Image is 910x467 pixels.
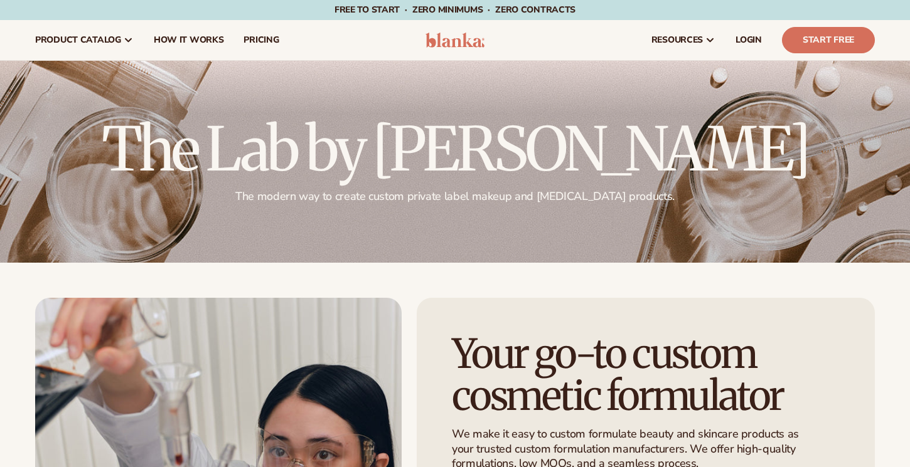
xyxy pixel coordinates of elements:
[452,333,833,417] h1: Your go-to custom cosmetic formulator
[426,33,485,48] img: logo
[782,27,875,53] a: Start Free
[144,20,234,60] a: How It Works
[641,20,725,60] a: resources
[25,20,144,60] a: product catalog
[154,35,224,45] span: How It Works
[651,35,703,45] span: resources
[102,119,808,179] h2: The Lab by [PERSON_NAME]
[725,20,772,60] a: LOGIN
[244,35,279,45] span: pricing
[102,189,808,204] p: The modern way to create custom private label makeup and [MEDICAL_DATA] products.
[736,35,762,45] span: LOGIN
[233,20,289,60] a: pricing
[35,35,121,45] span: product catalog
[335,4,575,16] span: Free to start · ZERO minimums · ZERO contracts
